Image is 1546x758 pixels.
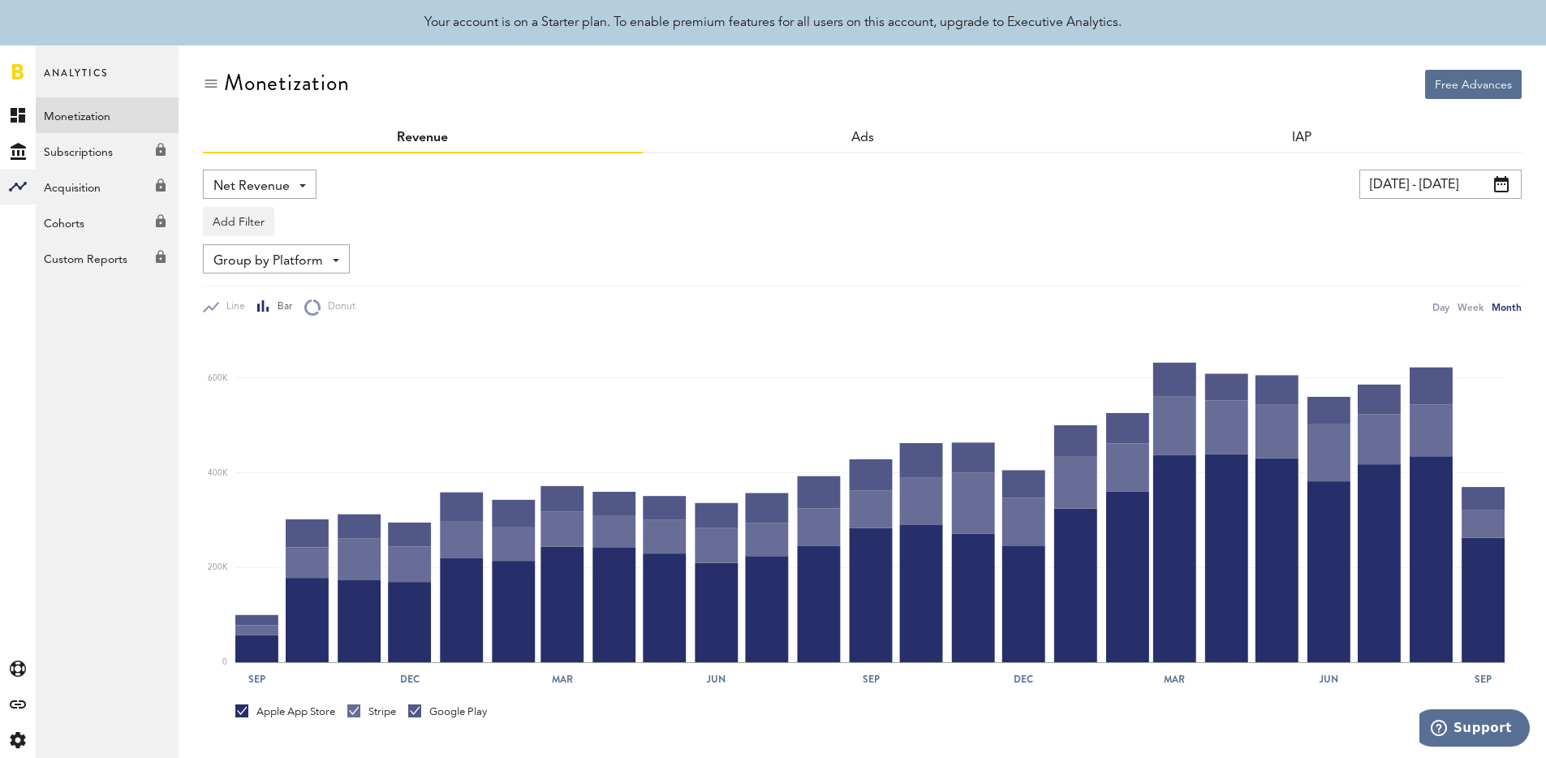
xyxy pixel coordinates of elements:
text: Mar [552,672,573,687]
div: Your account is on a Starter plan. To enable premium features for all users on this account, upgr... [424,13,1122,32]
span: Line [219,300,245,314]
div: Stripe [347,704,396,719]
text: Dec [400,672,420,687]
text: 200K [208,563,228,571]
iframe: Opens a widget where you can find more information [1419,709,1530,750]
span: Analytics [44,63,108,97]
text: Dec [1014,672,1033,687]
a: Custom Reports [36,240,179,276]
a: Cohorts [36,205,179,240]
a: Ads [851,131,874,144]
a: Acquisition [36,169,179,205]
text: 0 [222,658,227,666]
text: 400K [208,469,228,477]
text: Sep [1475,672,1492,687]
a: Subscriptions [36,133,179,169]
div: Day [1432,299,1449,316]
span: Bar [270,300,292,314]
span: Donut [321,300,355,314]
text: Sep [863,672,880,687]
text: Jun [1319,672,1338,687]
a: Revenue [397,131,448,144]
a: IAP [1292,131,1311,144]
div: Month [1492,299,1522,316]
text: Sep [248,672,265,687]
div: Monetization [224,70,350,96]
div: Week [1458,299,1484,316]
button: Free Advances [1425,70,1522,99]
a: Monetization [36,97,179,133]
span: Group by Platform [213,248,323,275]
text: Mar [1164,672,1185,687]
span: Net Revenue [213,173,290,200]
button: Add Filter [203,207,274,236]
text: 600K [208,374,228,382]
div: Google Play [408,704,487,719]
div: Apple App Store [235,704,335,719]
text: Jun [706,672,726,687]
